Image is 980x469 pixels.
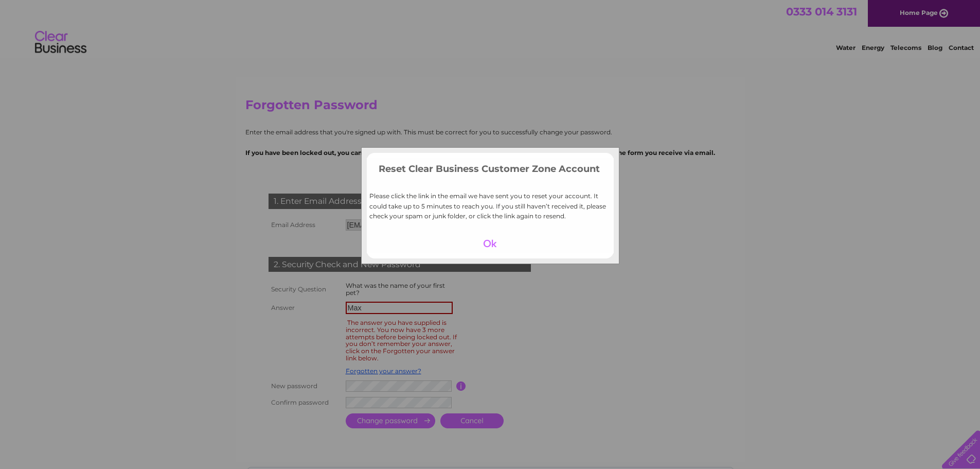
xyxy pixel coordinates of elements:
[247,6,734,50] div: Clear Business is a trading name of Verastar Limited (registered in [GEOGRAPHIC_DATA] No. 3667643...
[372,162,609,180] h3: Reset Clear Business Customer Zone Account
[369,191,611,221] p: Please click the link in the email we have sent you to reset your account. It could take up to 5 ...
[949,44,974,51] a: Contact
[890,44,921,51] a: Telecoms
[862,44,884,51] a: Energy
[928,44,942,51] a: Blog
[836,44,856,51] a: Water
[34,27,87,58] img: logo.png
[786,5,857,18] a: 0333 014 3131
